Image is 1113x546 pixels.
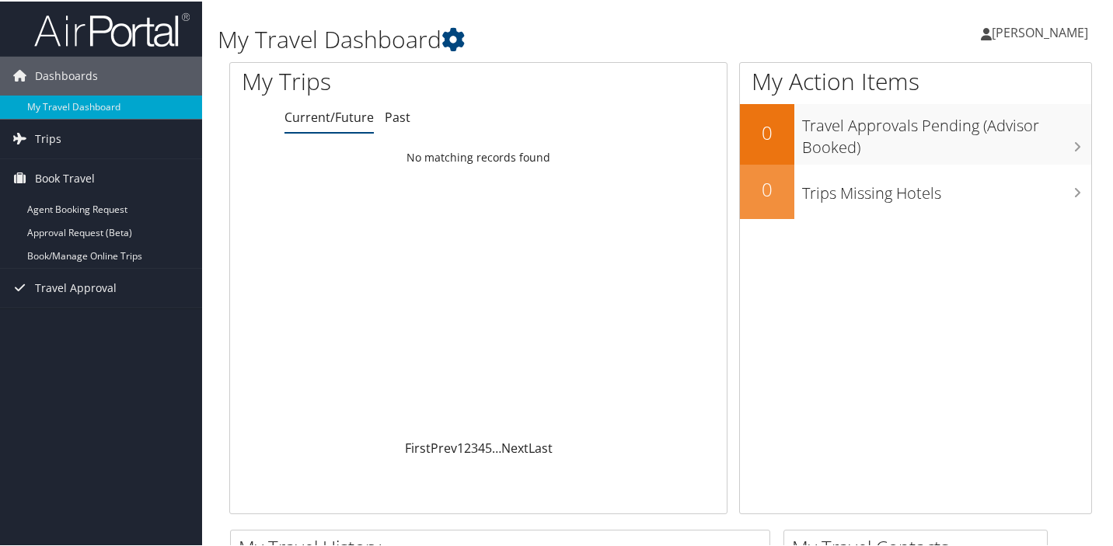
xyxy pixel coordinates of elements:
h1: My Trips [242,64,508,96]
h1: My Travel Dashboard [218,22,808,54]
a: 0Travel Approvals Pending (Advisor Booked) [740,103,1091,162]
h2: 0 [740,175,794,201]
a: Prev [431,438,457,455]
h3: Travel Approvals Pending (Advisor Booked) [802,106,1091,157]
h1: My Action Items [740,64,1091,96]
a: [PERSON_NAME] [981,8,1104,54]
a: Next [501,438,529,455]
img: airportal-logo.png [34,10,190,47]
span: Dashboards [35,55,98,94]
span: Travel Approval [35,267,117,306]
a: 1 [457,438,464,455]
a: Current/Future [284,107,374,124]
span: Book Travel [35,158,95,196]
span: [PERSON_NAME] [992,23,1088,40]
a: 0Trips Missing Hotels [740,163,1091,217]
a: 2 [464,438,471,455]
a: 3 [471,438,478,455]
td: No matching records found [230,142,727,170]
span: Trips [35,118,61,157]
a: First [405,438,431,455]
a: Last [529,438,553,455]
a: 5 [485,438,492,455]
h2: 0 [740,118,794,144]
h3: Trips Missing Hotels [802,173,1091,203]
span: … [492,438,501,455]
a: Past [385,107,410,124]
a: 4 [478,438,485,455]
